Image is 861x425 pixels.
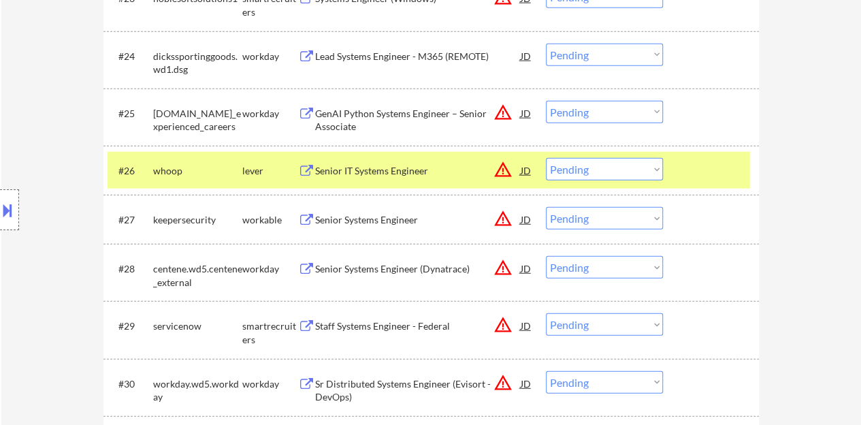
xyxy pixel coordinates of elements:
button: warning_amber [493,258,513,277]
button: warning_amber [493,315,513,334]
div: Staff Systems Engineer - Federal [315,319,521,333]
div: Lead Systems Engineer - M365 (REMOTE) [315,50,521,63]
div: GenAI Python Systems Engineer – Senior Associate [315,107,521,133]
div: workday [242,262,298,276]
div: workable [242,213,298,227]
div: JD [519,371,533,396]
div: JD [519,207,533,232]
div: JD [519,256,533,281]
div: JD [519,313,533,338]
div: Senior Systems Engineer [315,213,521,227]
div: lever [242,164,298,178]
div: workday [242,50,298,63]
div: Senior Systems Engineer (Dynatrace) [315,262,521,276]
div: dickssportinggoods.wd1.dsg [153,50,242,76]
div: #30 [118,377,142,391]
div: Senior IT Systems Engineer [315,164,521,178]
div: JD [519,101,533,125]
div: workday [242,377,298,391]
div: Sr Distributed Systems Engineer (Evisort - DevOps) [315,377,521,404]
div: workday.wd5.workday [153,377,242,404]
div: JD [519,158,533,183]
div: workday [242,107,298,121]
button: warning_amber [493,103,513,122]
div: #24 [118,50,142,63]
div: JD [519,44,533,68]
button: warning_amber [493,160,513,179]
button: warning_amber [493,209,513,228]
div: smartrecruiters [242,319,298,346]
button: warning_amber [493,373,513,392]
